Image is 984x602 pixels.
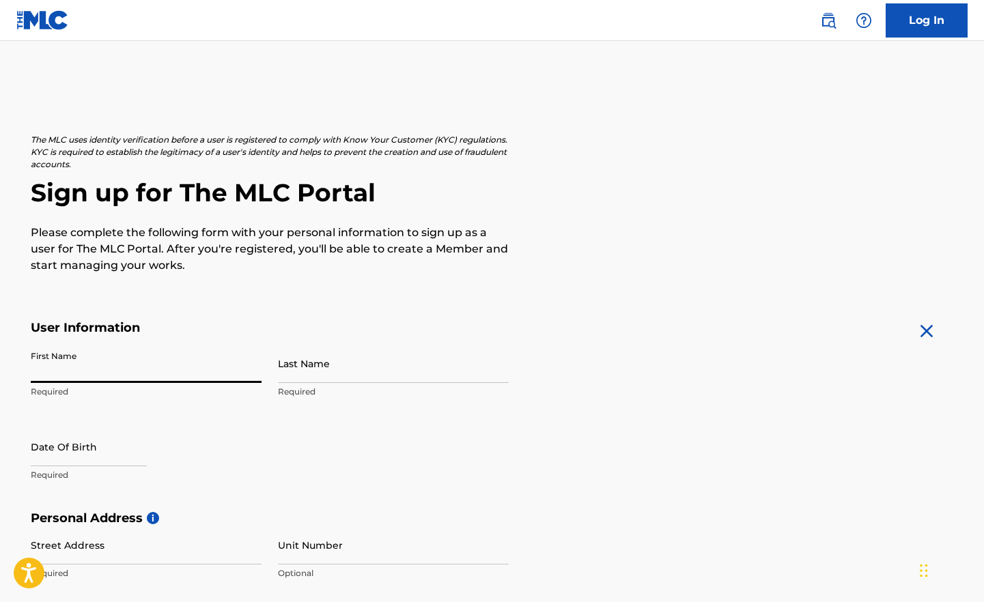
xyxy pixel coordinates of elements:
h5: User Information [31,320,509,336]
a: Log In [886,3,968,38]
a: Public Search [815,7,842,34]
img: close [916,320,938,342]
p: Required [31,386,262,398]
iframe: Chat Widget [916,536,984,602]
img: search [820,12,837,29]
p: Required [278,386,509,398]
div: Drag [920,550,928,591]
img: MLC Logo [16,10,69,30]
p: The MLC uses identity verification before a user is registered to comply with Know Your Customer ... [31,134,509,171]
p: Required [31,469,262,481]
p: Required [31,567,262,579]
span: i [147,512,159,524]
h2: Sign up for The MLC Portal [31,177,954,208]
div: Help [850,7,877,34]
h5: Personal Address [31,511,954,526]
img: help [856,12,872,29]
p: Optional [278,567,509,579]
p: Please complete the following form with your personal information to sign up as a user for The ML... [31,225,509,274]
